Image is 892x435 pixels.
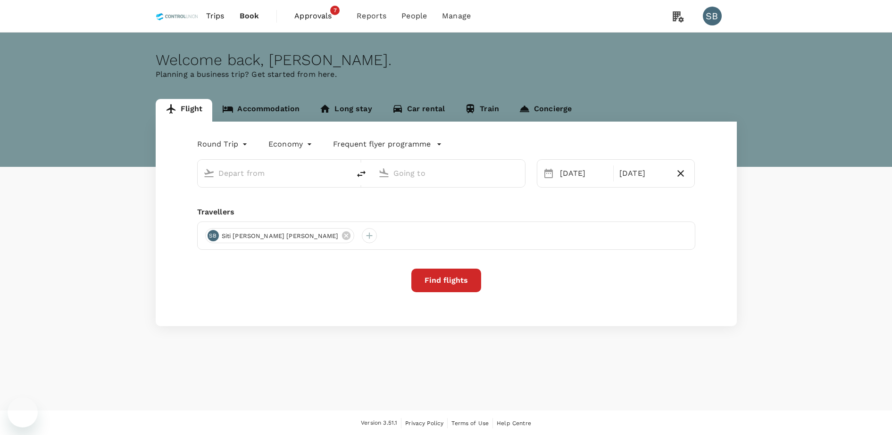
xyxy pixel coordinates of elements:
button: Find flights [411,269,481,292]
span: Privacy Policy [405,420,443,427]
a: Flight [156,99,213,122]
span: Help Centre [497,420,531,427]
a: Terms of Use [451,418,489,428]
div: SB [703,7,722,25]
a: Car rental [382,99,455,122]
div: SB [208,230,219,241]
span: Manage [442,10,471,22]
span: People [401,10,427,22]
a: Concierge [509,99,582,122]
span: Book [240,10,259,22]
a: Help Centre [497,418,531,428]
a: Long stay [309,99,382,122]
span: Reports [357,10,386,22]
button: Open [518,172,520,174]
a: Privacy Policy [405,418,443,428]
input: Depart from [218,166,330,181]
div: [DATE] [556,164,611,183]
button: delete [350,163,373,185]
input: Going to [393,166,505,181]
iframe: Button to launch messaging window [8,397,38,427]
span: Terms of Use [451,420,489,427]
div: Travellers [197,206,695,218]
span: 7 [330,6,340,15]
button: Frequent flyer programme [333,139,442,150]
a: Accommodation [212,99,309,122]
div: Welcome back , [PERSON_NAME] . [156,51,737,69]
p: Planning a business trip? Get started from here. [156,69,737,80]
div: Round Trip [197,137,250,152]
span: Version 3.51.1 [361,419,397,428]
div: [DATE] [616,164,671,183]
span: Trips [206,10,225,22]
img: Control Union Malaysia Sdn. Bhd. [156,6,199,26]
span: Siti [PERSON_NAME] [PERSON_NAME] [216,231,344,241]
button: Open [343,172,345,174]
p: Frequent flyer programme [333,139,431,150]
a: Train [455,99,509,122]
div: Economy [268,137,314,152]
div: SBSiti [PERSON_NAME] [PERSON_NAME] [205,228,355,243]
span: Approvals [294,10,342,22]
